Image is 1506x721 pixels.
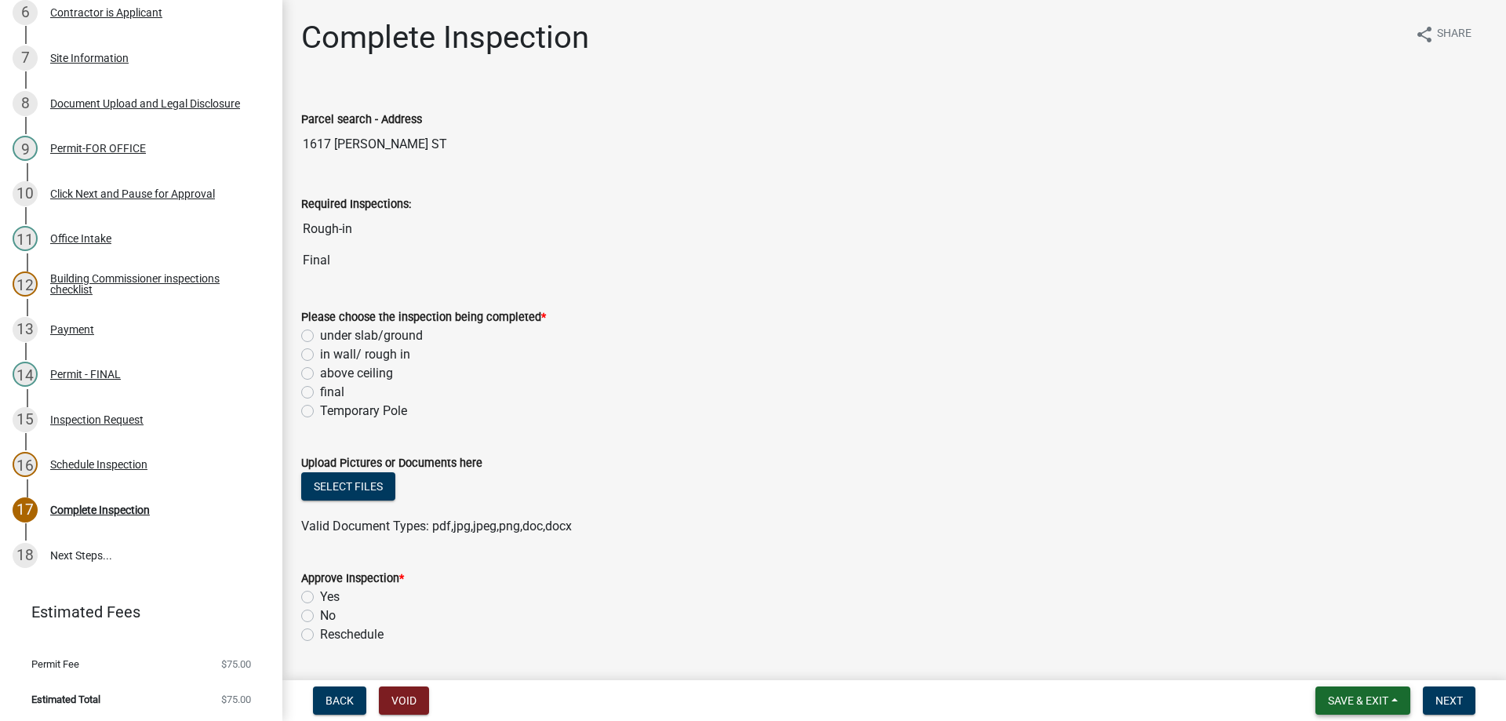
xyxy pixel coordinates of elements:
[301,574,404,584] label: Approve Inspection
[1315,686,1410,715] button: Save & Exit
[13,596,257,628] a: Estimated Fees
[301,19,589,56] h1: Complete Inspection
[50,7,162,18] div: Contractor is Applicant
[13,226,38,251] div: 11
[301,115,422,126] label: Parcel search - Address
[13,91,38,116] div: 8
[50,98,240,109] div: Document Upload and Legal Disclosure
[13,317,38,342] div: 13
[221,694,251,705] span: $75.00
[13,407,38,432] div: 15
[301,312,546,323] label: Please choose the inspection being completed
[13,271,38,297] div: 12
[1423,686,1475,715] button: Next
[320,606,336,625] label: No
[1328,694,1388,707] span: Save & Exit
[50,143,146,154] div: Permit-FOR OFFICE
[13,362,38,387] div: 14
[301,472,395,501] button: Select files
[13,452,38,477] div: 16
[50,414,144,425] div: Inspection Request
[13,181,38,206] div: 10
[1402,19,1484,49] button: shareShare
[320,402,407,421] label: Temporary Pole
[13,543,38,568] div: 18
[320,345,410,364] label: in wall/ rough in
[320,625,384,644] label: Reschedule
[50,233,111,244] div: Office Intake
[379,686,429,715] button: Void
[320,383,344,402] label: final
[50,53,129,64] div: Site Information
[326,694,354,707] span: Back
[50,369,121,380] div: Permit - FINAL
[31,659,79,669] span: Permit Fee
[50,324,94,335] div: Payment
[313,686,366,715] button: Back
[50,459,147,470] div: Schedule Inspection
[1437,25,1471,44] span: Share
[50,504,150,515] div: Complete Inspection
[50,188,215,199] div: Click Next and Pause for Approval
[221,659,251,669] span: $75.00
[320,588,340,606] label: Yes
[31,694,100,705] span: Estimated Total
[301,458,482,469] label: Upload Pictures or Documents here
[13,497,38,523] div: 17
[320,364,393,383] label: above ceiling
[1415,25,1434,44] i: share
[13,46,38,71] div: 7
[13,136,38,161] div: 9
[320,326,423,345] label: under slab/ground
[1435,694,1463,707] span: Next
[50,273,257,295] div: Building Commissioner inspections checklist
[301,519,572,533] span: Valid Document Types: pdf,jpg,jpeg,png,doc,docx
[301,199,411,210] label: Required Inspections:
